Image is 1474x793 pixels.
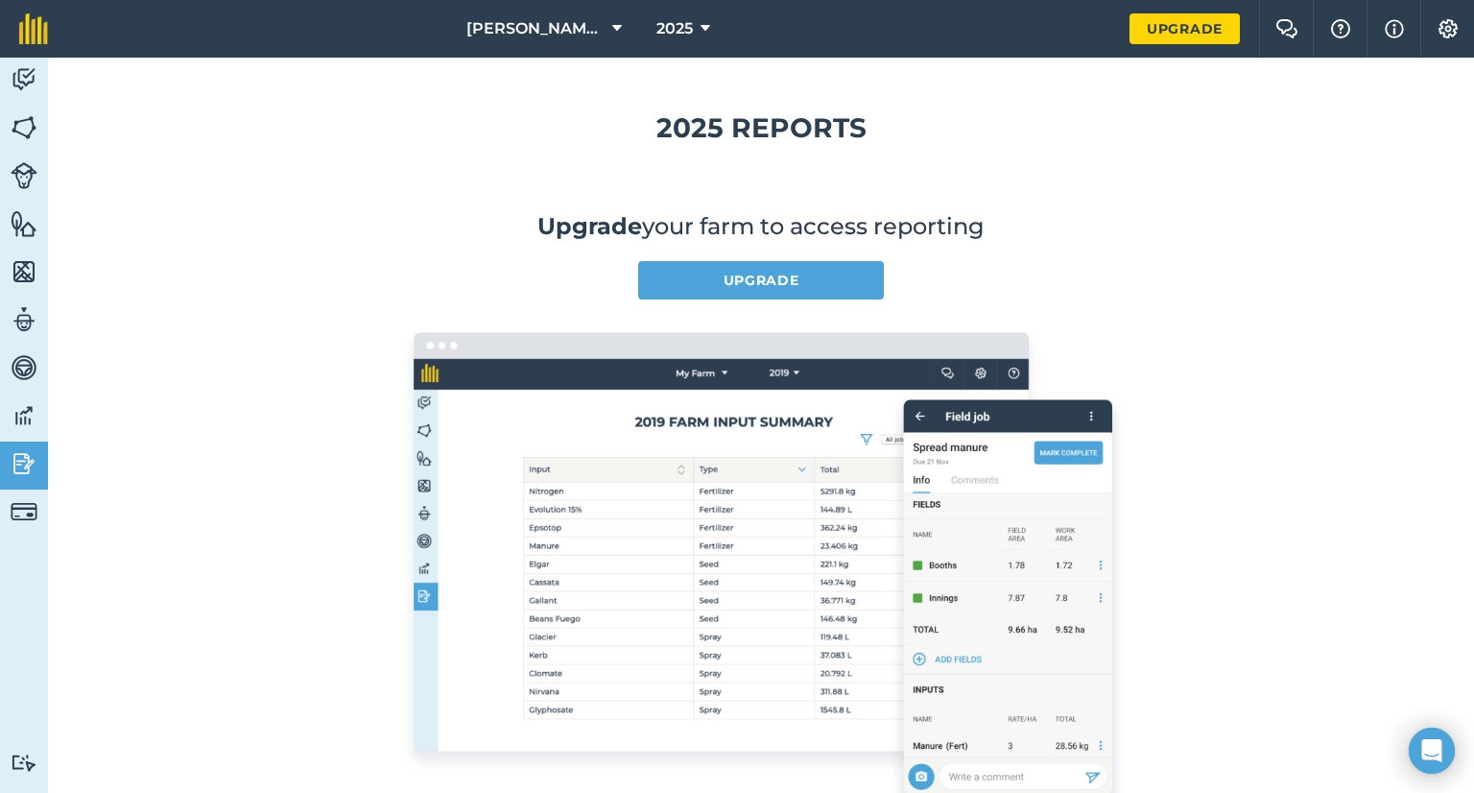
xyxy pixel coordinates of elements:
img: svg+xml;base64,PHN2ZyB4bWxucz0iaHR0cDovL3d3dy53My5vcmcvMjAwMC9zdmciIHdpZHRoPSI1NiIgaGVpZ2h0PSI2MC... [11,209,37,238]
img: svg+xml;base64,PD94bWwgdmVyc2lvbj0iMS4wIiBlbmNvZGluZz0idXRmLTgiPz4KPCEtLSBHZW5lcmF0b3I6IEFkb2JlIE... [11,401,37,430]
img: svg+xml;base64,PHN2ZyB4bWxucz0iaHR0cDovL3d3dy53My5vcmcvMjAwMC9zdmciIHdpZHRoPSI1NiIgaGVpZ2h0PSI2MC... [11,113,37,142]
a: Upgrade [638,261,884,300]
img: svg+xml;base64,PD94bWwgdmVyc2lvbj0iMS4wIiBlbmNvZGluZz0idXRmLTgiPz4KPCEtLSBHZW5lcmF0b3I6IEFkb2JlIE... [11,353,37,382]
img: svg+xml;base64,PD94bWwgdmVyc2lvbj0iMS4wIiBlbmNvZGluZz0idXRmLTgiPz4KPCEtLSBHZW5lcmF0b3I6IEFkb2JlIE... [11,754,37,772]
img: Two speech bubbles overlapping with the left bubble in the forefront [1275,19,1298,38]
a: Upgrade [1129,13,1240,44]
img: svg+xml;base64,PHN2ZyB4bWxucz0iaHR0cDovL3d3dy53My5vcmcvMjAwMC9zdmciIHdpZHRoPSI1NiIgaGVpZ2h0PSI2MC... [11,257,37,286]
img: svg+xml;base64,PD94bWwgdmVyc2lvbj0iMS4wIiBlbmNvZGluZz0idXRmLTgiPz4KPCEtLSBHZW5lcmF0b3I6IEFkb2JlIE... [11,305,37,334]
h1: 2025 Reports [79,107,1443,150]
img: svg+xml;base64,PHN2ZyB4bWxucz0iaHR0cDovL3d3dy53My5vcmcvMjAwMC9zdmciIHdpZHRoPSIxNyIgaGVpZ2h0PSIxNy... [1385,17,1404,40]
img: svg+xml;base64,PD94bWwgdmVyc2lvbj0iMS4wIiBlbmNvZGluZz0idXRmLTgiPz4KPCEtLSBHZW5lcmF0b3I6IEFkb2JlIE... [11,162,37,189]
img: svg+xml;base64,PD94bWwgdmVyc2lvbj0iMS4wIiBlbmNvZGluZz0idXRmLTgiPz4KPCEtLSBHZW5lcmF0b3I6IEFkb2JlIE... [11,498,37,525]
img: A question mark icon [1329,19,1352,38]
p: your farm to access reporting [79,211,1443,242]
img: fieldmargin Logo [19,13,48,44]
img: A cog icon [1437,19,1460,38]
span: 2025 [656,17,693,40]
img: svg+xml;base64,PD94bWwgdmVyc2lvbj0iMS4wIiBlbmNvZGluZz0idXRmLTgiPz4KPCEtLSBHZW5lcmF0b3I6IEFkb2JlIE... [11,449,37,478]
span: [PERSON_NAME] & Sons [466,17,605,40]
a: Upgrade [537,212,642,240]
div: Open Intercom Messenger [1409,728,1455,774]
img: svg+xml;base64,PD94bWwgdmVyc2lvbj0iMS4wIiBlbmNvZGluZz0idXRmLTgiPz4KPCEtLSBHZW5lcmF0b3I6IEFkb2JlIE... [11,65,37,94]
